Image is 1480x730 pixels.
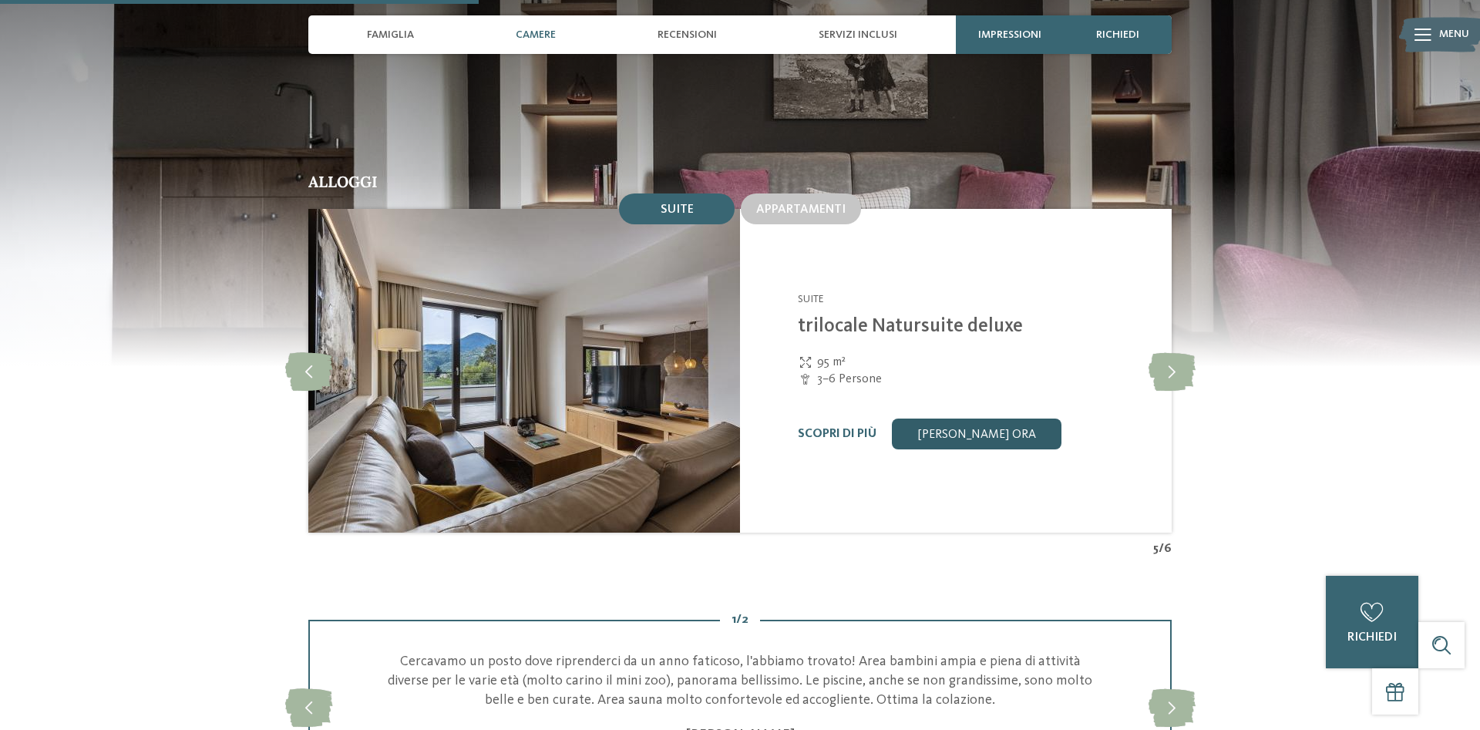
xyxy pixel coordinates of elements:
[1153,540,1159,557] span: 5
[1159,540,1164,557] span: /
[732,611,736,627] span: 1
[798,428,876,440] a: Scopri di più
[892,419,1061,449] a: [PERSON_NAME] ora
[661,204,694,216] span: Suite
[798,317,1023,336] a: trilocale Natursuite deluxe
[742,611,748,627] span: 2
[308,172,378,191] span: Alloggi
[1347,631,1397,644] span: richiedi
[1164,540,1172,557] span: 6
[658,29,717,42] span: Recensioni
[1326,576,1418,668] a: richiedi
[308,209,740,533] img: trilocale Natursuite deluxe
[819,29,897,42] span: Servizi inclusi
[387,652,1093,711] p: Cercavamo un posto dove riprenderci da un anno faticoso, l'abbiamo trovato! Area bambini ampia e ...
[798,294,824,304] span: Suite
[516,29,556,42] span: Camere
[817,371,882,388] span: 3–6 Persone
[367,29,414,42] span: Famiglia
[1096,29,1139,42] span: richiedi
[756,204,846,216] span: Appartamenti
[817,354,846,371] span: 95 m²
[978,29,1041,42] span: Impressioni
[736,611,742,627] span: /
